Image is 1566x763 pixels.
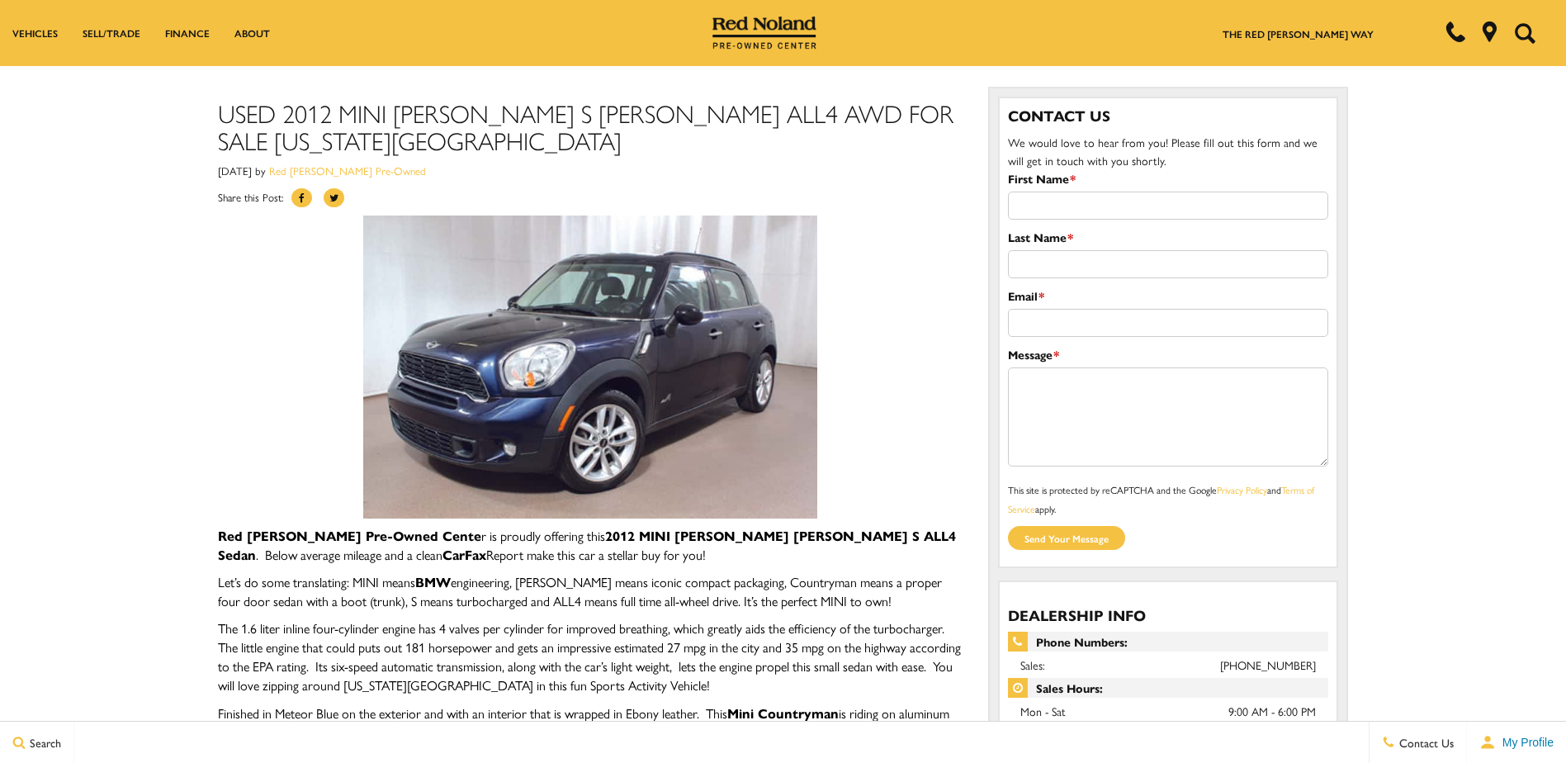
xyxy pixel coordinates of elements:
strong: 2012 MINI [PERSON_NAME] [PERSON_NAME] S ALL4 Sedan [218,526,956,564]
span: The 1.6 liter inline four-cylinder engine has 4 valves per cylinder for improved breathing, which... [218,618,961,694]
strong: Red [PERSON_NAME] Pre-Owned Cente [218,526,481,545]
a: Red Noland Pre-Owned [712,22,816,39]
label: Last Name [1008,228,1073,246]
label: First Name [1008,169,1076,187]
strong: CarFax [442,545,486,564]
a: The Red [PERSON_NAME] Way [1223,26,1374,41]
small: This site is protected by reCAPTCHA and the Google and apply. [1008,482,1314,516]
span: by [255,163,266,178]
img: Red Noland Pre-Owned [712,17,816,50]
span: Let’s do some translating: MINI means engineering, [PERSON_NAME] means iconic compact packaging, ... [218,572,942,610]
span: Search [26,734,61,751]
input: Send your message [1008,526,1125,550]
a: Red [PERSON_NAME] Pre-Owned [269,163,426,178]
a: [PHONE_NUMBER] [1220,656,1316,673]
h1: Used 2012 MINI [PERSON_NAME] S [PERSON_NAME] ALL4 AWD For Sale [US_STATE][GEOGRAPHIC_DATA] [218,99,963,154]
span: Sales: [1020,656,1045,673]
a: Terms of Service [1008,482,1314,516]
strong: BMW [415,572,451,591]
button: Open user profile menu [1467,722,1566,763]
span: Mon - Sat [1020,703,1066,719]
span: r is proudly offering this . Below average mileage and a clean Report make this car a stellar buy... [218,526,956,564]
label: Email [1008,287,1044,305]
span: Finished in Meteor Blue on the exterior and with an interior that is wrapped in Ebony leather. Th... [218,704,949,761]
span: We would love to hear from you! Please fill out this form and we will get in touch with you shortly. [1008,134,1318,168]
span: [DATE] [218,163,252,178]
span: Phone Numbers: [1008,632,1329,652]
span: My Profile [1496,736,1554,749]
span: Closed [1283,720,1316,738]
span: Sales Hours: [1008,678,1329,698]
div: Share this Post: [218,188,963,216]
span: 9:00 AM - 6:00 PM [1228,702,1316,720]
a: Privacy Policy [1217,482,1267,497]
img: Used 2012 MINI Cooper Countryman AWD for sale Red Noland PreOwned Colorado Springs [363,216,817,519]
label: Message [1008,345,1059,363]
h3: Contact Us [1008,107,1329,125]
button: Open the search field [1508,1,1541,65]
span: Contact Us [1395,734,1454,751]
h3: Dealership Info [1008,607,1329,623]
strong: Mini Countryman [727,704,839,723]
